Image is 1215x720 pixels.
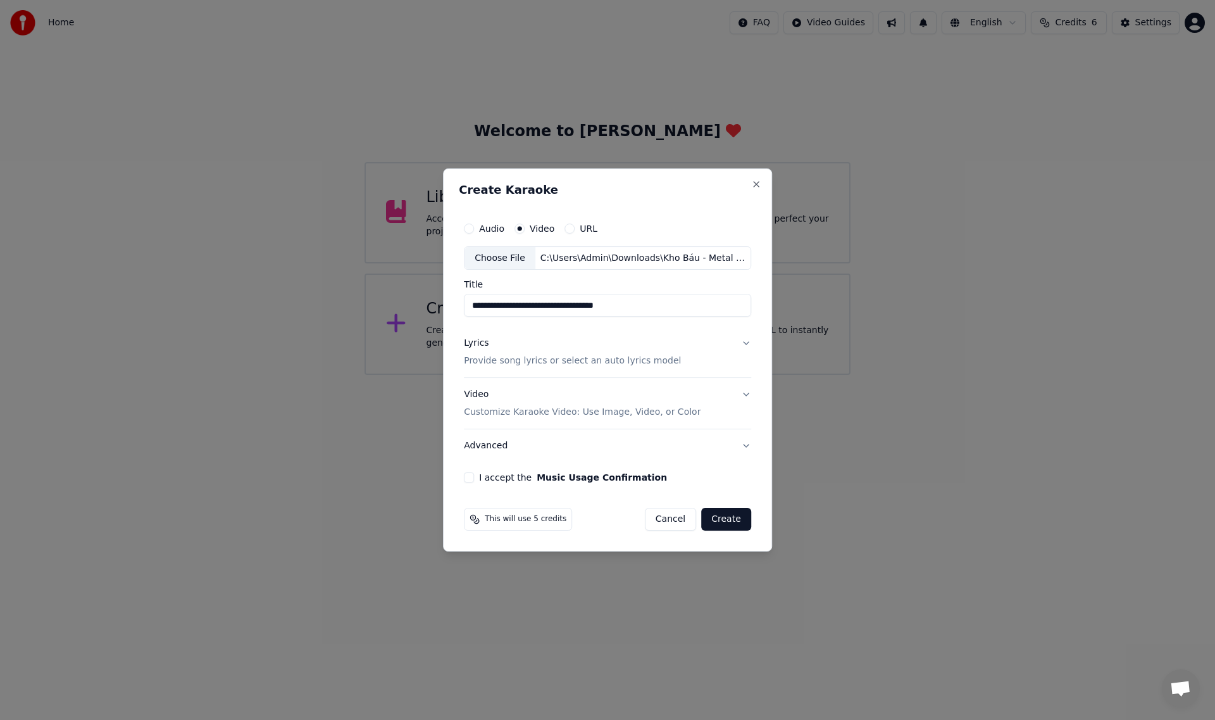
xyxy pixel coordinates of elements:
p: Provide song lyrics or select an auto lyrics model [464,355,681,368]
div: Choose File [464,247,535,270]
p: Customize Karaoke Video: Use Image, Video, or Color [464,406,701,419]
label: Audio [479,224,504,233]
label: I accept the [479,473,667,482]
button: VideoCustomize Karaoke Video: Use Image, Video, or Color [464,379,751,429]
label: URL [580,224,597,233]
button: Advanced [464,429,751,462]
button: Create [701,508,751,531]
label: Title [464,281,751,289]
div: C:\Users\Admin\Downloads\Kho Báu - Metal Rock Version - YouTube.mp4 [535,252,751,265]
label: Video [530,224,554,233]
div: Video [464,389,701,419]
button: Cancel [645,508,696,531]
span: This will use 5 credits [485,514,566,524]
h2: Create Karaoke [459,184,756,196]
div: Lyrics [464,338,489,350]
button: I accept the [537,473,667,482]
button: LyricsProvide song lyrics or select an auto lyrics model [464,327,751,378]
